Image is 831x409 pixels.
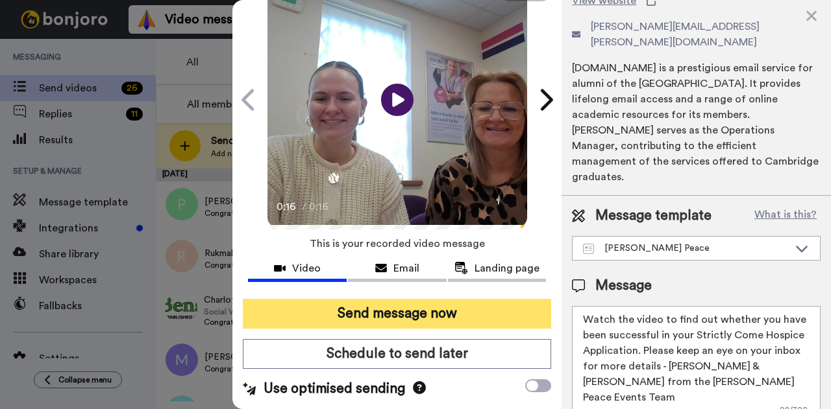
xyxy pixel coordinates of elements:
span: Landing page [475,261,540,276]
button: Schedule to send later [243,339,551,369]
button: What is this? [750,206,821,226]
span: 0:16 [309,199,332,215]
span: Video [292,261,321,276]
span: Message template [595,206,712,226]
img: Message-temps.svg [583,244,594,254]
span: This is your recorded video message [310,229,485,258]
div: [DOMAIN_NAME] is a prestigious email service for alumni of the [GEOGRAPHIC_DATA]. It provides lif... [572,60,821,185]
span: 0:16 [277,199,299,215]
span: Email [393,261,419,276]
div: [PERSON_NAME] Peace [583,242,789,255]
span: Use optimised sending [264,379,405,399]
span: / [302,199,306,215]
span: Message [595,276,652,296]
button: Send message now [243,299,551,329]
